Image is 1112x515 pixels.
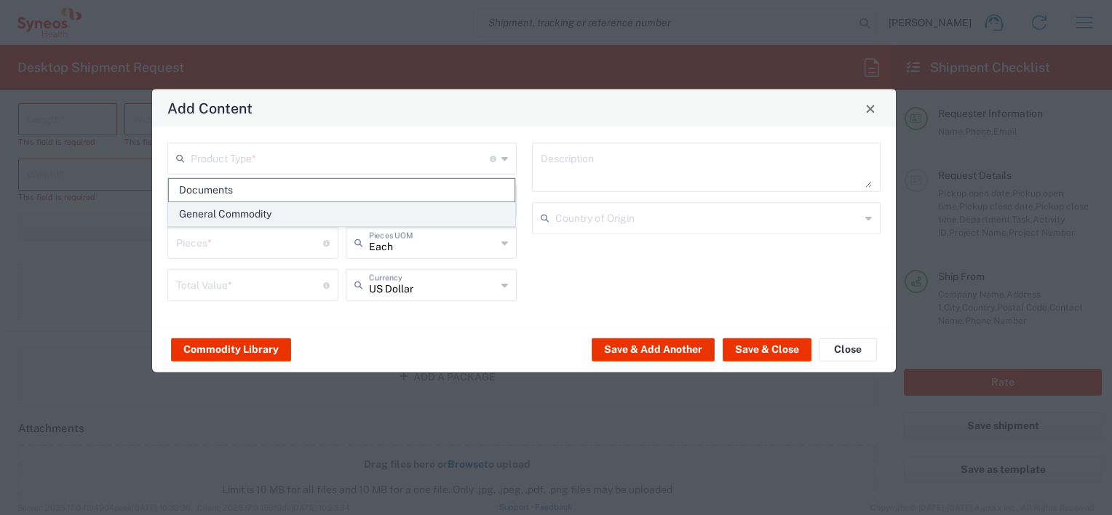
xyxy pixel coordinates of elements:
button: Save & Close [723,338,811,361]
button: Save & Add Another [592,338,715,361]
span: Documents [169,179,515,201]
h4: Add Content [167,97,253,119]
button: Commodity Library [171,338,291,361]
span: General Commodity [169,203,515,225]
button: Close [860,98,881,119]
button: Close [819,338,877,361]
